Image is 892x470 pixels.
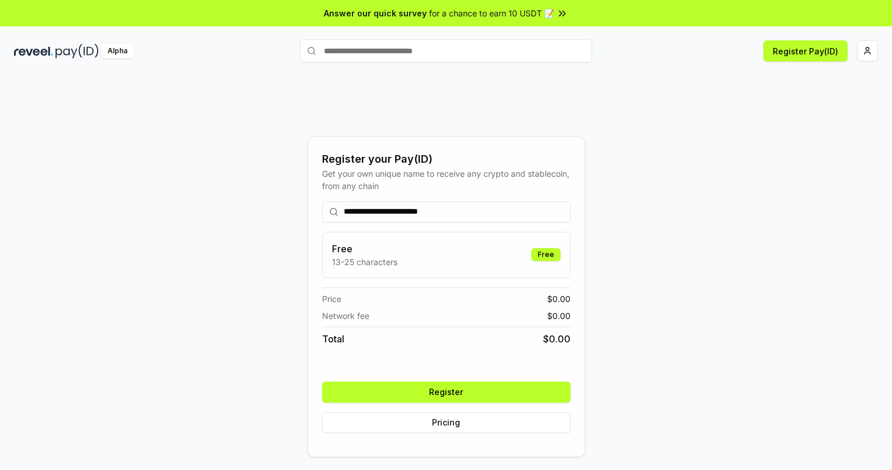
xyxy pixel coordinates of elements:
[429,7,554,19] span: for a chance to earn 10 USDT 📝
[322,412,571,433] button: Pricing
[14,44,53,59] img: reveel_dark
[332,242,397,256] h3: Free
[763,40,848,61] button: Register Pay(ID)
[324,7,427,19] span: Answer our quick survey
[332,256,397,268] p: 13-25 characters
[322,310,369,322] span: Network fee
[322,293,341,305] span: Price
[322,151,571,167] div: Register your Pay(ID)
[56,44,99,59] img: pay_id
[543,332,571,346] span: $ 0.00
[101,44,134,59] div: Alpha
[547,310,571,322] span: $ 0.00
[322,167,571,192] div: Get your own unique name to receive any crypto and stablecoin, from any chain
[531,248,561,261] div: Free
[547,293,571,305] span: $ 0.00
[322,332,344,346] span: Total
[322,382,571,403] button: Register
